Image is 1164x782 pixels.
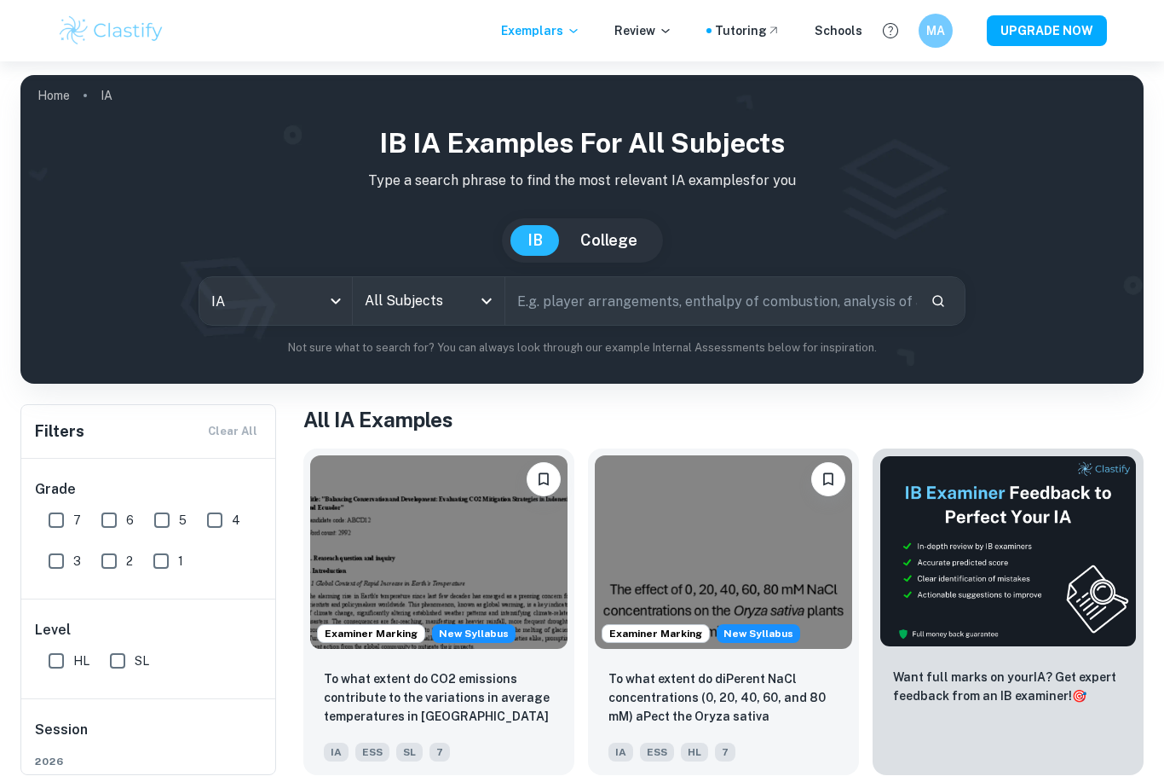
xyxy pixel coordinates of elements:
[815,21,862,40] a: Schools
[179,511,187,530] span: 5
[355,743,389,762] span: ESS
[681,743,708,762] span: HL
[505,277,917,325] input: E.g. player arrangements, enthalpy of combustion, analysis of a big city...
[73,511,81,530] span: 7
[926,21,946,40] h6: MA
[126,511,134,530] span: 6
[35,479,263,500] h6: Grade
[640,743,674,762] span: ESS
[811,462,845,496] button: Bookmark
[608,669,838,727] p: To what extent do diPerent NaCl concentrations (0, 20, 40, 60, and 80 mM) aPect the Oryza sativa ...
[303,404,1144,435] h1: All IA Examples
[35,720,263,754] h6: Session
[432,624,516,643] div: Starting from the May 2026 session, the ESS IA requirements have changed. We created this exempla...
[35,754,263,769] span: 2026
[73,652,89,670] span: HL
[57,14,165,48] img: Clastify logo
[432,624,516,643] span: New Syllabus
[588,449,859,775] a: Examiner MarkingStarting from the May 2026 session, the ESS IA requirements have changed. We crea...
[37,84,70,107] a: Home
[35,420,84,443] h6: Filters
[717,624,800,643] div: Starting from the May 2026 session, the ESS IA requirements have changed. We created this exempla...
[34,123,1130,164] h1: IB IA examples for all subjects
[717,624,800,643] span: New Syllabus
[510,225,560,256] button: IB
[199,277,352,325] div: IA
[178,552,183,571] span: 1
[602,626,709,641] span: Examiner Marking
[563,225,654,256] button: College
[396,743,423,762] span: SL
[34,339,1130,356] p: Not sure what to search for? You can always look through our example Internal Assessments below f...
[34,171,1130,191] p: Type a search phrase to find the most relevant IA examples for you
[101,86,112,105] p: IA
[310,455,568,649] img: ESS IA example thumbnail: To what extent do CO2 emissions contribu
[318,626,424,641] span: Examiner Marking
[20,75,1144,384] img: profile cover
[1072,689,1086,703] span: 🎯
[475,289,498,313] button: Open
[527,462,561,496] button: Bookmark
[873,449,1144,775] a: ThumbnailWant full marks on yourIA? Get expert feedback from an IB examiner!
[501,21,580,40] p: Exemplars
[924,287,953,316] button: Search
[324,743,349,762] span: IA
[876,16,905,45] button: Help and Feedback
[429,743,450,762] span: 7
[35,620,263,640] h6: Level
[879,455,1137,647] img: Thumbnail
[135,652,149,670] span: SL
[232,511,240,530] span: 4
[303,449,574,775] a: Examiner MarkingStarting from the May 2026 session, the ESS IA requirements have changed. We crea...
[987,15,1107,46] button: UPGRADE NOW
[893,668,1123,705] p: Want full marks on your IA ? Get expert feedback from an IB examiner!
[126,552,133,571] span: 2
[715,21,781,40] a: Tutoring
[715,743,735,762] span: 7
[595,455,852,649] img: ESS IA example thumbnail: To what extent do diPerent NaCl concentr
[614,21,672,40] p: Review
[324,669,554,727] p: To what extent do CO2 emissions contribute to the variations in average temperatures in Indonesia...
[73,552,81,571] span: 3
[608,743,633,762] span: IA
[919,14,953,48] button: MA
